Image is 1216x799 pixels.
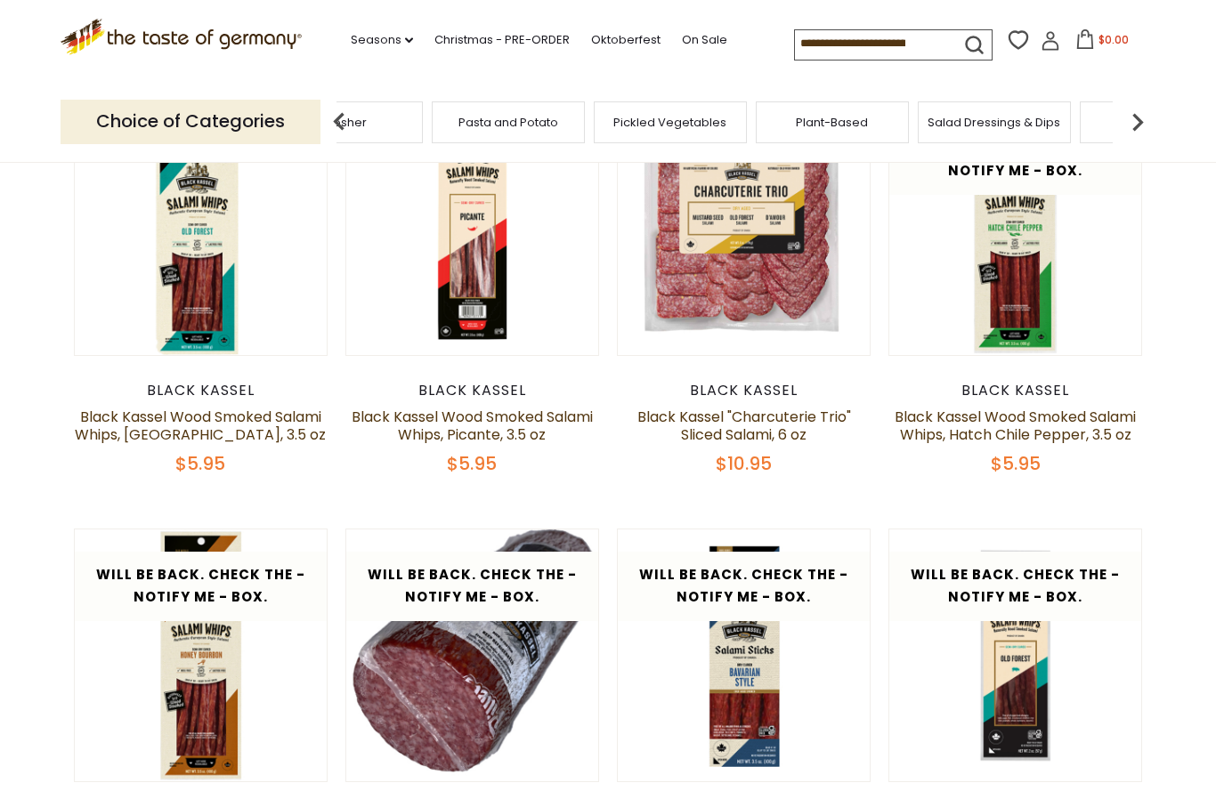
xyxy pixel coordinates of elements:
[352,407,593,445] a: Black Kassel Wood Smoked Salami Whips, Picante, 3.5 oz
[613,116,726,129] a: Pickled Vegetables
[447,451,497,476] span: $5.95
[928,116,1060,129] a: Salad Dressings & Dips
[75,529,327,781] img: Black
[346,103,598,355] img: Black
[351,30,413,50] a: Seasons
[618,529,870,781] img: Black
[889,529,1141,781] img: Black
[75,103,327,355] img: Black
[175,451,225,476] span: $5.95
[75,407,326,445] a: Black Kassel Wood Smoked Salami Whips, [GEOGRAPHIC_DATA], 3.5 oz
[61,100,320,143] p: Choice of Categories
[321,104,357,140] img: previous arrow
[434,30,570,50] a: Christmas - PRE-ORDER
[618,103,870,355] img: Black
[74,382,328,399] div: Black Kassel
[1064,29,1139,56] button: $0.00
[617,382,871,399] div: Black Kassel
[796,116,868,129] a: Plant-Based
[895,407,1136,445] a: Black Kassel Wood Smoked Salami Whips, Hatch Chile Pepper, 3.5 oz
[637,407,851,445] a: Black Kassel "Charcuterie Trio" Sliced Salami, 6 oz
[682,30,727,50] a: On Sale
[991,451,1041,476] span: $5.95
[1098,32,1129,47] span: $0.00
[591,30,661,50] a: Oktoberfest
[345,382,599,399] div: Black Kassel
[888,382,1142,399] div: Black Kassel
[1120,104,1155,140] img: next arrow
[346,529,598,781] img: Black
[458,116,558,129] a: Pasta and Potato
[716,451,772,476] span: $10.95
[889,103,1141,355] img: Black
